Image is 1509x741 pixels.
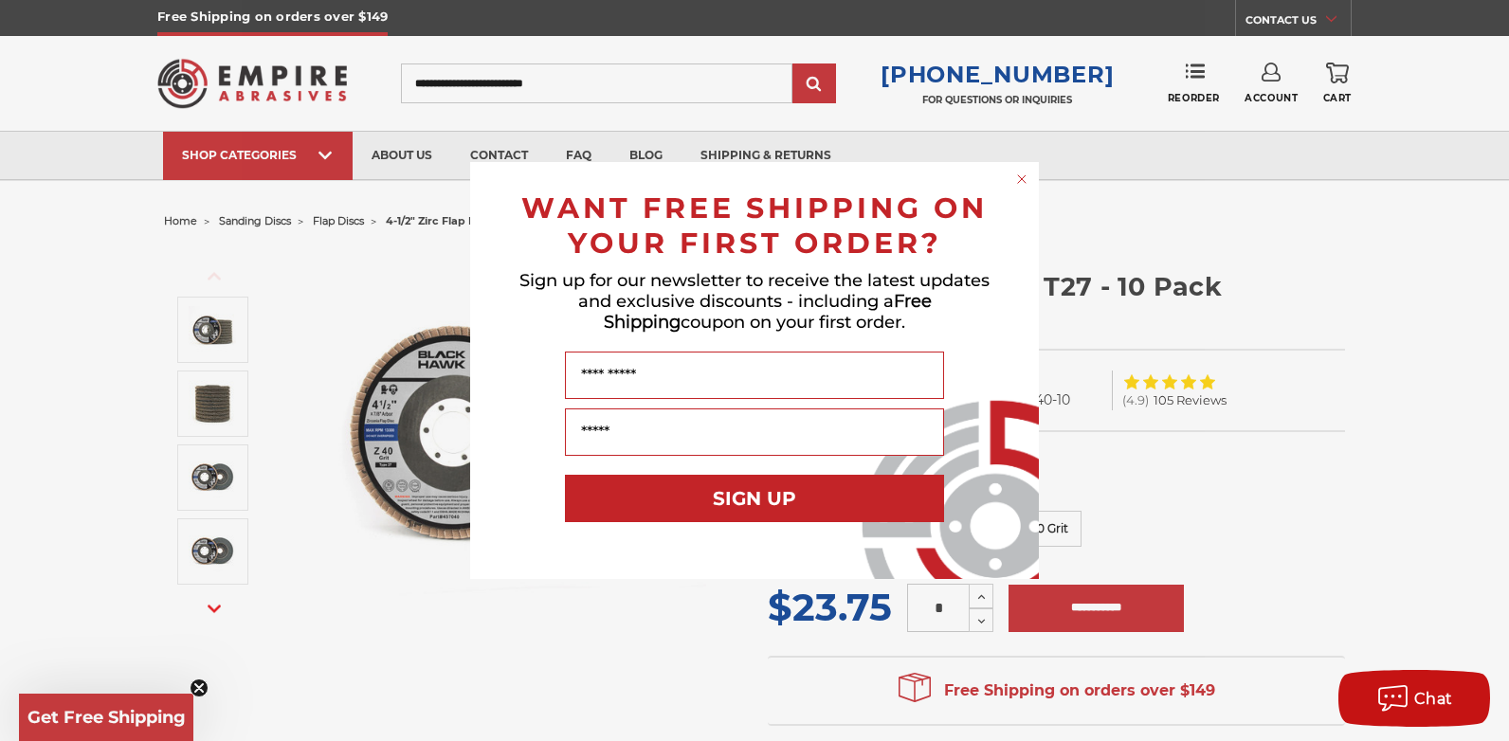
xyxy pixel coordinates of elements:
span: Free Shipping [604,291,932,333]
button: Close dialog [1012,170,1031,189]
span: Chat [1414,690,1453,708]
span: Sign up for our newsletter to receive the latest updates and exclusive discounts - including a co... [519,270,990,333]
button: Chat [1338,670,1490,727]
button: SIGN UP [565,475,944,522]
span: WANT FREE SHIPPING ON YOUR FIRST ORDER? [521,190,988,261]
